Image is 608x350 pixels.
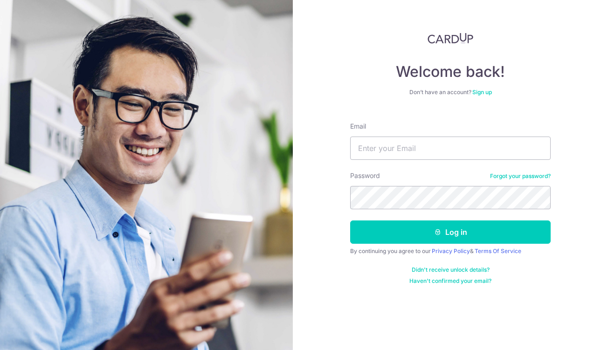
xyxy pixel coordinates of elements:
[409,277,491,285] a: Haven't confirmed your email?
[490,172,551,180] a: Forgot your password?
[350,137,551,160] input: Enter your Email
[350,220,551,244] button: Log in
[475,247,521,254] a: Terms Of Service
[432,247,470,254] a: Privacy Policy
[350,171,380,180] label: Password
[350,247,551,255] div: By continuing you agree to our &
[472,89,492,96] a: Sign up
[412,266,490,274] a: Didn't receive unlock details?
[350,89,551,96] div: Don’t have an account?
[350,62,551,81] h4: Welcome back!
[428,33,473,44] img: CardUp Logo
[350,122,366,131] label: Email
